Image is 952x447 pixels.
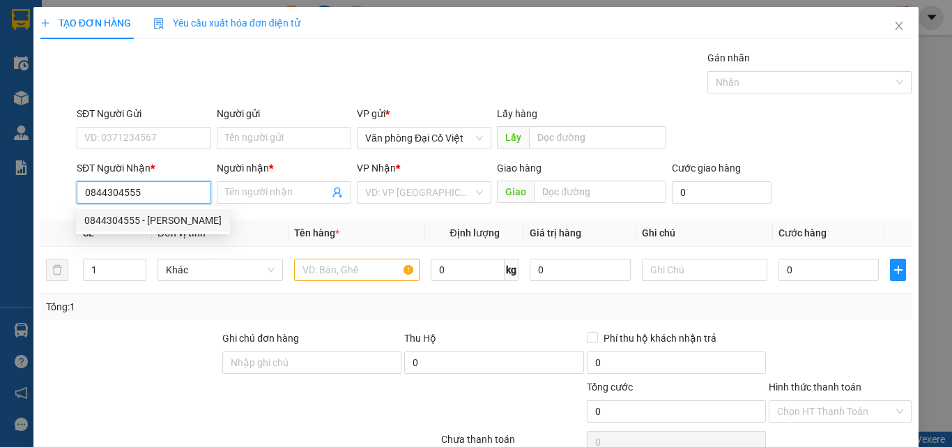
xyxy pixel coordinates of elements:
[357,106,491,121] div: VP gửi
[84,33,235,56] b: [PERSON_NAME]
[530,259,630,281] input: 0
[769,381,861,393] label: Hình thức thanh toán
[166,259,275,280] span: Khác
[404,333,436,344] span: Thu Hộ
[357,162,396,174] span: VP Nhận
[153,18,164,29] img: icon
[46,259,68,281] button: delete
[365,128,483,149] span: Văn phòng Đại Cồ Việt
[890,259,906,281] button: plus
[636,220,773,247] th: Ghi chú
[529,126,666,149] input: Dọc đường
[217,106,351,121] div: Người gửi
[294,259,420,281] input: VD: Bàn, Ghế
[534,181,666,203] input: Dọc đường
[778,227,827,238] span: Cước hàng
[217,160,351,176] div: Người nhận
[672,162,741,174] label: Cước giao hàng
[505,259,519,281] span: kg
[587,381,633,393] span: Tổng cước
[222,333,299,344] label: Ghi chú đơn hàng
[40,17,131,29] span: TẠO ĐƠN HÀNG
[84,213,222,228] div: 0844304555 - [PERSON_NAME]
[497,162,542,174] span: Giao hàng
[891,264,905,275] span: plus
[294,227,339,238] span: Tên hàng
[672,181,771,204] input: Cước giao hàng
[77,160,211,176] div: SĐT Người Nhận
[707,52,750,63] label: Gán nhãn
[73,81,337,169] h2: VP Nhận: Cây xăng Việt Dung
[450,227,499,238] span: Định lượng
[46,299,369,315] div: Tổng: 1
[8,81,112,104] h2: G36T4U28
[530,227,581,238] span: Giá trị hàng
[77,106,211,121] div: SĐT Người Gửi
[497,181,534,203] span: Giao
[893,20,905,31] span: close
[40,18,50,28] span: plus
[76,209,230,232] div: 0844304555 - NGỌC NHIÊN
[222,351,401,374] input: Ghi chú đơn hàng
[497,108,537,119] span: Lấy hàng
[598,331,722,346] span: Phí thu hộ khách nhận trả
[497,126,529,149] span: Lấy
[642,259,767,281] input: Ghi Chú
[153,17,300,29] span: Yêu cầu xuất hóa đơn điện tử
[880,7,919,46] button: Close
[332,187,343,198] span: user-add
